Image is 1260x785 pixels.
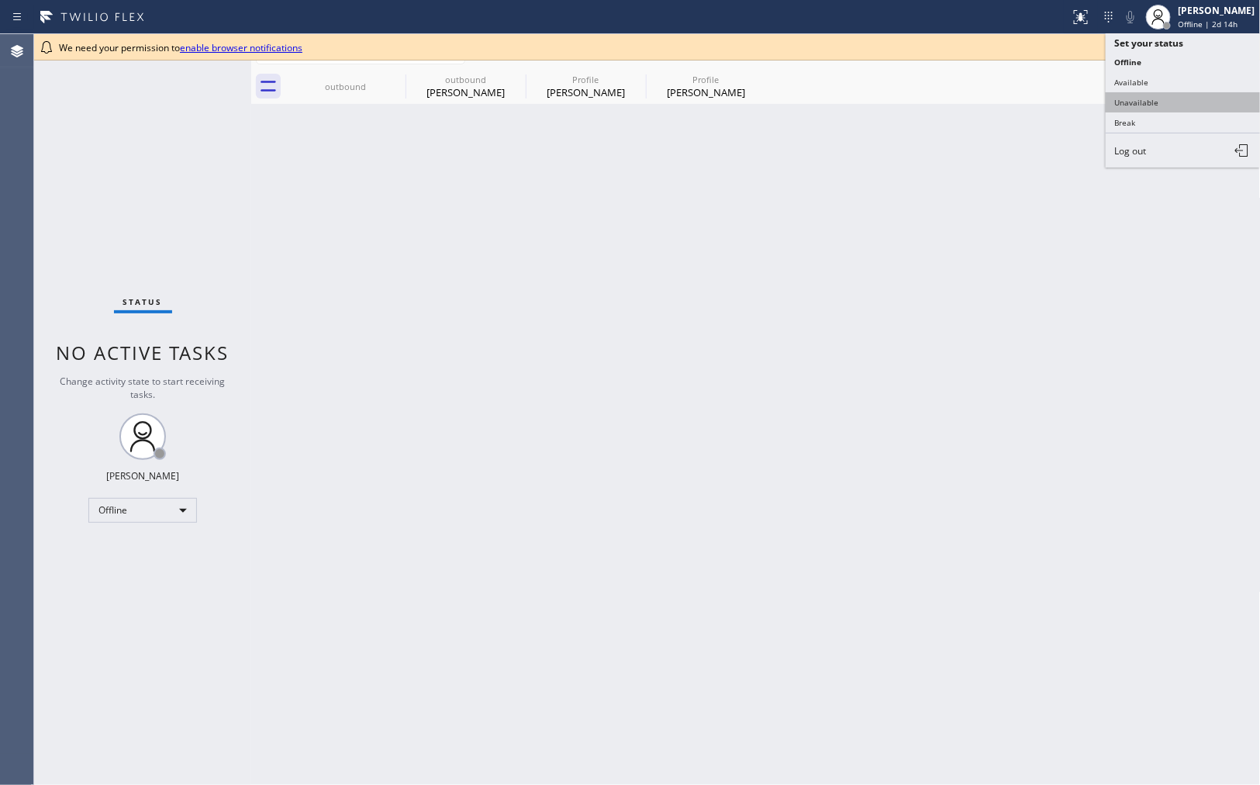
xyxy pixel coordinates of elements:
span: Status [123,296,163,307]
a: enable browser notifications [180,41,302,54]
span: We need your permission to [59,41,302,54]
span: Change activity state to start receiving tasks. [60,375,226,401]
span: No active tasks [57,340,230,365]
button: Mute [1120,6,1141,28]
div: [PERSON_NAME] [647,85,765,99]
div: Jay Trinidad [407,69,524,104]
div: Mary Kerr [647,69,765,104]
div: outbound [407,74,524,85]
div: [PERSON_NAME] [407,85,524,99]
div: Mary Kerr [527,69,644,104]
div: [PERSON_NAME] [1179,4,1255,17]
div: outbound [287,81,404,92]
div: Profile [647,74,765,85]
div: [PERSON_NAME] [527,85,644,99]
div: Profile [527,74,644,85]
span: Offline | 2d 14h [1179,19,1238,29]
div: [PERSON_NAME] [106,469,179,482]
div: Offline [88,498,197,523]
